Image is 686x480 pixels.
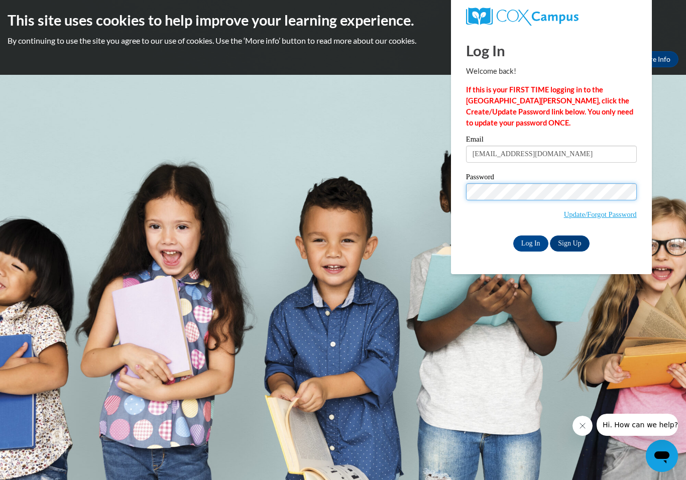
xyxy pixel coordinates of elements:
[573,416,593,436] iframe: Close message
[646,440,678,472] iframe: Button to launch messaging window
[466,8,637,26] a: COX Campus
[466,66,637,77] p: Welcome back!
[597,414,678,436] iframe: Message from company
[631,51,678,67] a: More Info
[466,85,633,127] strong: If this is your FIRST TIME logging in to the [GEOGRAPHIC_DATA][PERSON_NAME], click the Create/Upd...
[8,10,678,30] h2: This site uses cookies to help improve your learning experience.
[8,35,678,46] p: By continuing to use the site you agree to our use of cookies. Use the ‘More info’ button to read...
[466,173,637,183] label: Password
[564,210,637,218] a: Update/Forgot Password
[466,136,637,146] label: Email
[550,235,589,252] a: Sign Up
[466,40,637,61] h1: Log In
[513,235,548,252] input: Log In
[466,8,579,26] img: COX Campus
